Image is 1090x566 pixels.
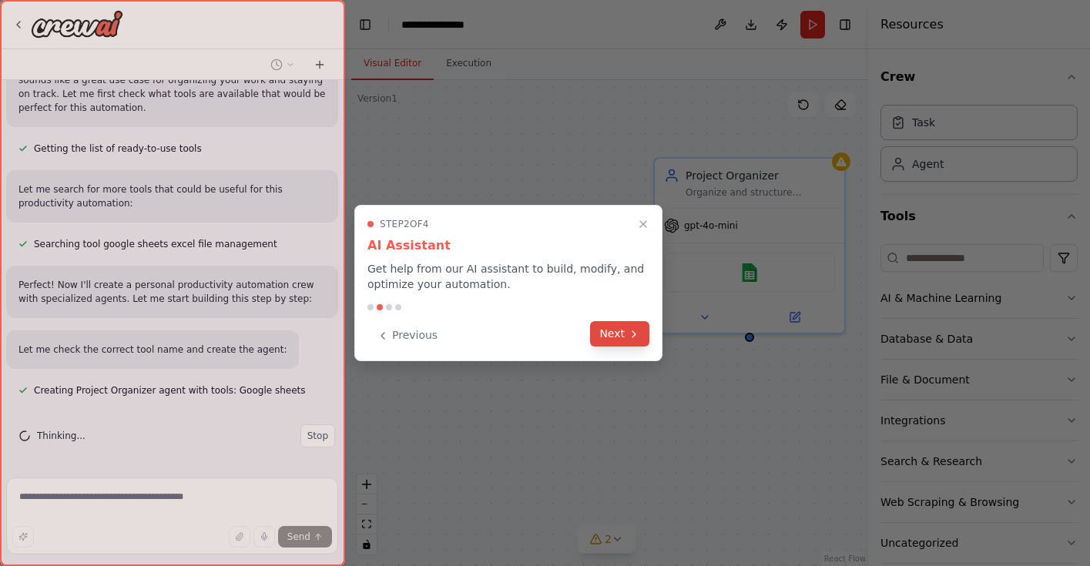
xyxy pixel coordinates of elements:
button: Hide left sidebar [354,14,376,35]
p: Get help from our AI assistant to build, modify, and optimize your automation. [367,261,649,292]
h3: AI Assistant [367,236,649,255]
button: Previous [367,323,447,348]
button: Close walkthrough [634,215,652,233]
span: Step 2 of 4 [380,218,429,230]
button: Next [590,321,649,347]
